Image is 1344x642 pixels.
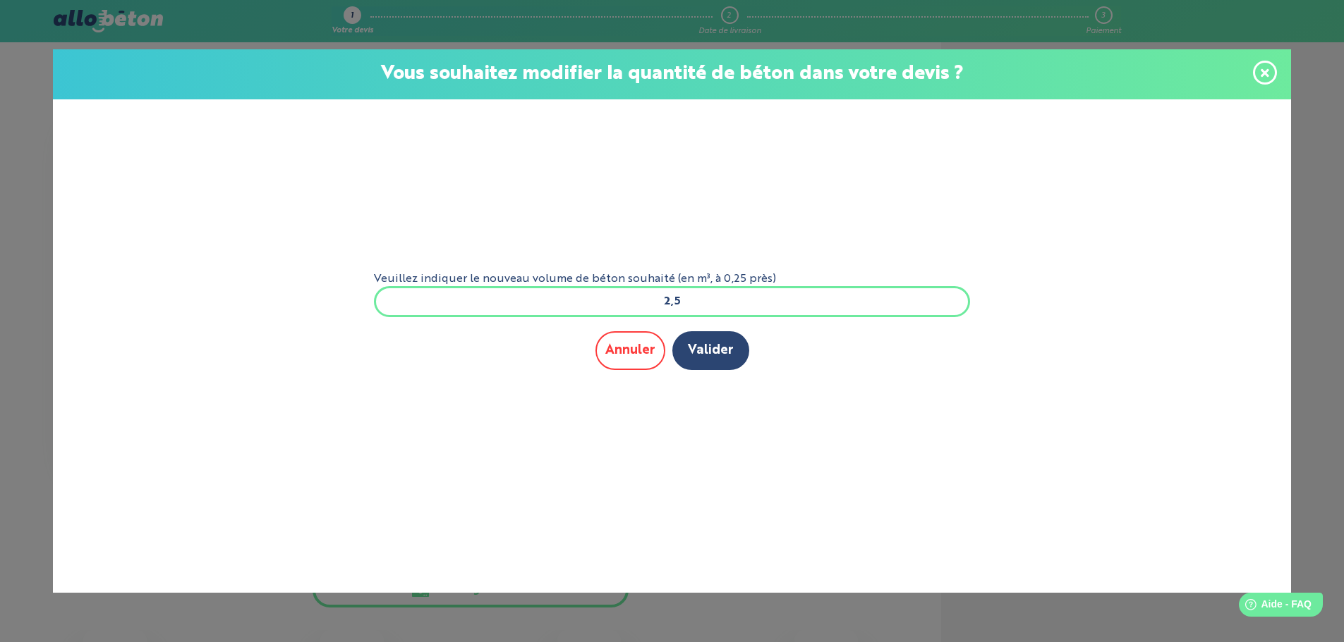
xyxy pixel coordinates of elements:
[374,273,971,285] label: Veuillez indiquer le nouveau volume de béton souhaité (en m³, à 0,25 près)
[595,331,665,370] button: Annuler
[1218,587,1328,626] iframe: Help widget launcher
[672,331,749,370] button: Valider
[374,286,971,317] input: xxx
[67,63,1277,85] p: Vous souhaitez modifier la quantité de béton dans votre devis ?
